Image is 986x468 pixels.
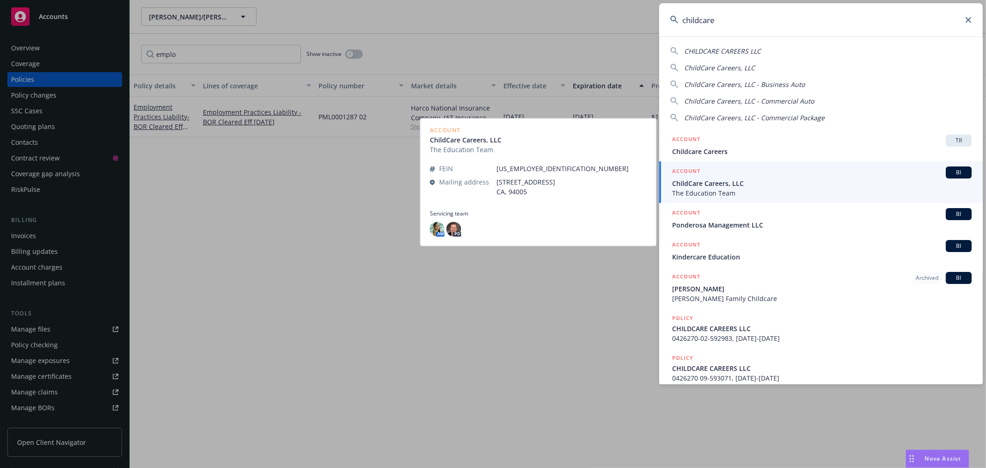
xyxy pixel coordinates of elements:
a: ACCOUNTArchivedBI[PERSON_NAME][PERSON_NAME] Family Childcare [659,267,983,308]
a: POLICYCHILDCARE CAREERS LLC0426270 09-593071, [DATE]-[DATE] [659,348,983,388]
h5: POLICY [672,314,693,323]
h5: ACCOUNT [672,240,700,251]
span: Ponderosa Management LLC [672,220,972,230]
span: Childcare Careers [672,147,972,156]
button: Nova Assist [906,450,969,468]
span: TR [949,136,968,145]
span: ChildCare Careers, LLC - Commercial Auto [684,97,814,105]
span: [PERSON_NAME] Family Childcare [672,294,972,303]
span: ChildCare Careers, LLC - Business Auto [684,80,805,89]
h5: ACCOUNT [672,272,700,283]
h5: POLICY [672,353,693,363]
span: BI [949,210,968,218]
a: ACCOUNTBIKindercare Education [659,235,983,267]
span: CHILDCARE CAREERS LLC [684,47,761,55]
span: Archived [916,274,938,282]
span: 0426270-02-592983, [DATE]-[DATE] [672,333,972,343]
a: ACCOUNTBIPonderosa Management LLC [659,203,983,235]
span: CHILDCARE CAREERS LLC [672,363,972,373]
span: The Education Team [672,188,972,198]
span: BI [949,274,968,282]
h5: ACCOUNT [672,208,700,219]
span: BI [949,168,968,177]
span: BI [949,242,968,250]
span: CHILDCARE CAREERS LLC [672,324,972,333]
h5: ACCOUNT [672,135,700,146]
span: [PERSON_NAME] [672,284,972,294]
span: ChildCare Careers, LLC [684,63,755,72]
span: Nova Assist [925,455,962,462]
input: Search... [659,3,983,37]
h5: ACCOUNT [672,166,700,178]
a: ACCOUNTTRChildcare Careers [659,129,983,161]
a: POLICYCHILDCARE CAREERS LLC0426270-02-592983, [DATE]-[DATE] [659,308,983,348]
a: ACCOUNTBIChildCare Careers, LLCThe Education Team [659,161,983,203]
span: ChildCare Careers, LLC - Commercial Package [684,113,825,122]
div: Drag to move [906,450,918,468]
span: ChildCare Careers, LLC [672,179,972,188]
span: Kindercare Education [672,252,972,262]
span: 0426270 09-593071, [DATE]-[DATE] [672,373,972,383]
